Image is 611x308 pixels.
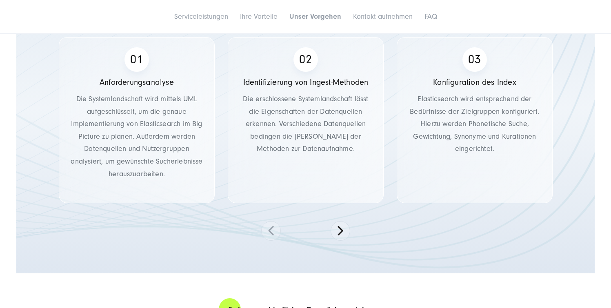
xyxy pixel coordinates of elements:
[408,93,542,155] p: Elasticsearch wird entsprechend der Bedürfnisse der Zielgruppen konfiguriert. Hierzu werden Phone...
[174,12,228,21] a: Serviceleistungen
[239,93,373,155] p: Die erschlossene Systemlandschaft lässt die Eigenschaften der Datenquellen erkennen. Verschiedene...
[70,76,204,89] h5: Anforderungsanalyse
[240,12,278,21] a: Ihre Vorteile
[289,12,341,21] a: Unser Vorgehen
[239,76,373,89] h5: Identifizierung von Ingest-Methoden
[408,76,542,89] h5: Konfiguration des Index
[59,37,215,203] div: Die Systemlandschaft wird mittels UML aufgeschlüsselt, um die genaue Implementierung von Elastics...
[353,12,413,21] a: Kontakt aufnehmen
[424,12,437,21] a: FAQ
